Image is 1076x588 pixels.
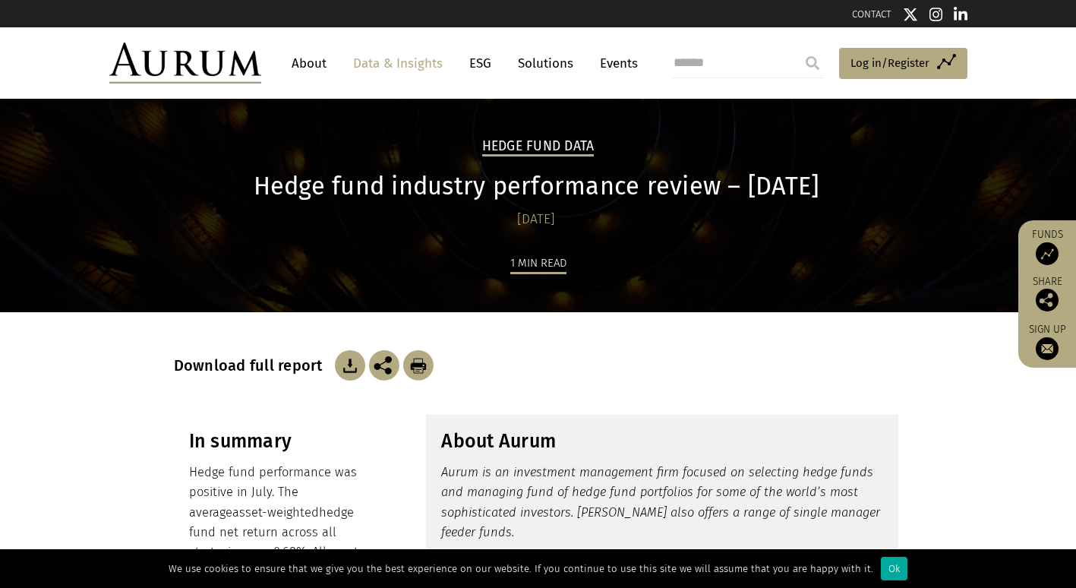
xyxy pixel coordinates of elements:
img: Share this post [1036,289,1059,311]
img: Aurum [109,43,261,84]
img: Share this post [369,350,399,381]
h2: Hedge Fund Data [482,138,595,156]
img: Sign up to our newsletter [1036,337,1059,360]
a: ESG [462,49,499,77]
div: [DATE] [174,209,899,230]
a: CONTACT [852,8,891,20]
a: Funds [1026,228,1068,265]
input: Submit [797,48,828,78]
span: asset-weighted [232,505,319,520]
img: Download Article [403,350,434,381]
div: Share [1026,277,1068,311]
em: Aurum is an investment management firm focused on selecting hedge funds and managing fund of hedg... [441,465,880,539]
h3: About Aurum [441,430,883,453]
h3: In summary [189,430,378,453]
a: Solutions [510,49,581,77]
a: Sign up [1026,323,1068,360]
span: Log in/Register [850,54,929,72]
h3: Download full report [174,356,331,375]
a: Events [592,49,638,77]
a: About [284,49,334,77]
a: Log in/Register [839,48,967,80]
img: Linkedin icon [954,7,967,22]
img: Download Article [335,350,365,381]
h1: Hedge fund industry performance review – [DATE] [174,172,899,201]
a: Data & Insights [346,49,450,77]
img: Twitter icon [903,7,918,22]
div: 1 min read [510,254,566,274]
img: Instagram icon [929,7,943,22]
div: Ok [881,557,907,580]
img: Access Funds [1036,242,1059,265]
